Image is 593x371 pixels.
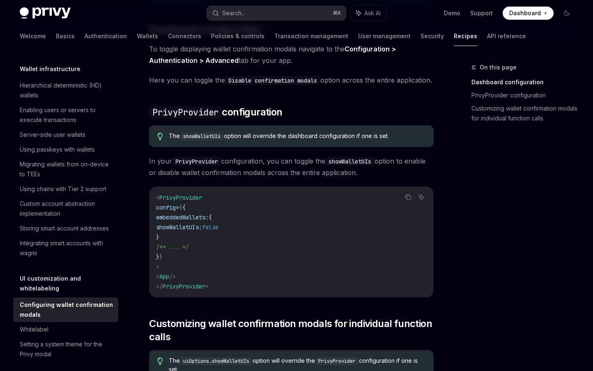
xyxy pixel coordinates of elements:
a: Using passkeys with wallets [13,142,118,157]
div: Server-side user wallets [20,130,85,140]
img: dark logo [20,7,71,19]
span: ⌘ K [333,10,341,16]
code: showWalletUIs [180,132,224,141]
svg: Tip [157,133,163,140]
span: PrivyProvider [159,194,202,201]
a: Hierarchical deterministic (HD) wallets [13,78,118,103]
div: Search... [222,8,245,18]
span: In your configuration, you can toggle the option to enable or disable wallet confirmation modals ... [149,155,434,178]
span: } [156,253,159,260]
h5: UI customization and whitelabeling [20,274,118,293]
h5: Wallet infrastructure [20,64,80,74]
a: Transaction management [274,26,348,46]
button: Copy the contents from the code block [403,192,414,203]
a: Server-side user wallets [13,127,118,142]
a: Policies & controls [211,26,264,46]
code: PrivyProvider [172,157,221,166]
span: /> [169,273,176,280]
div: Whitelabel [20,325,48,334]
a: Authentication [85,26,127,46]
a: Basics [56,26,75,46]
span: configuration [149,106,282,119]
a: Whitelabel [13,322,118,337]
span: Customizing wallet confirmation modals for individual function calls [149,317,434,343]
div: Using chains with Tier 2 support [20,184,106,194]
a: Security [421,26,444,46]
div: Integrating smart accounts with wagmi [20,238,113,258]
span: Ask AI [364,9,381,17]
a: Welcome [20,26,46,46]
span: Here you can toggle the option across the entire application. [149,74,434,86]
div: Setting a system theme for the Privy modal [20,339,113,359]
button: Search...⌘K [207,6,347,21]
a: Dashboard [503,7,554,20]
div: Configuring wallet confirmation modals [20,300,113,320]
span: < [156,273,159,280]
a: User management [358,26,411,46]
span: PrivyProvider [163,283,205,290]
span: false [202,224,218,231]
span: } [159,253,163,260]
button: Ask AI [350,6,386,21]
a: Demo [444,9,460,17]
span: App [159,273,169,280]
a: Migrating wallets from on-device to TEEs [13,157,118,182]
a: Connectors [168,26,201,46]
code: PrivyProvider [315,357,359,365]
div: The option will override the dashboard configuration if one is set. [169,132,425,141]
span: { [209,214,212,221]
div: Storing smart account addresses [20,224,109,233]
code: Disable confirmation modals [225,76,320,85]
a: PrivyProvider configuration [471,89,580,102]
div: Using passkeys with wallets [20,145,95,154]
code: PrivyProvider [149,106,222,119]
a: Customizing wallet confirmation modals for individual function calls [471,102,580,125]
div: Migrating wallets from on-device to TEEs [20,159,113,179]
button: Ask AI [416,192,427,203]
div: Enabling users or servers to execute transactions [20,105,113,125]
a: Configuring wallet confirmation modals [13,297,118,322]
span: > [156,263,159,270]
a: API reference [487,26,526,46]
a: Storing smart account addresses [13,221,118,236]
code: uiOptions.showWalletUIs [180,357,253,365]
button: Toggle dark mode [560,7,573,20]
div: Hierarchical deterministic (HD) wallets [20,81,113,100]
span: Dashboard [509,9,541,17]
span: { [179,204,182,211]
a: Integrating smart accounts with wagmi [13,236,118,260]
span: < [156,194,159,201]
a: Enabling users or servers to execute transactions [13,103,118,127]
span: showWalletUIs: [156,224,202,231]
span: > [205,283,209,290]
a: Support [470,9,493,17]
a: Using chains with Tier 2 support [13,182,118,196]
a: Custom account abstraction implementation [13,196,118,221]
code: showWalletUIs [325,157,375,166]
span: } [156,233,159,241]
span: embeddedWallets: [156,214,209,221]
span: = [176,204,179,211]
span: To toggle displaying wallet confirmation modals navigate to the tab for your app. [149,43,434,66]
a: Wallets [137,26,158,46]
a: Recipes [454,26,477,46]
a: Dashboard configuration [471,76,580,89]
svg: Tip [157,357,163,365]
span: { [182,204,186,211]
span: On this page [480,62,517,72]
span: config [156,204,176,211]
a: Setting a system theme for the Privy modal [13,337,118,362]
div: Custom account abstraction implementation [20,199,113,219]
span: </ [156,283,163,290]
